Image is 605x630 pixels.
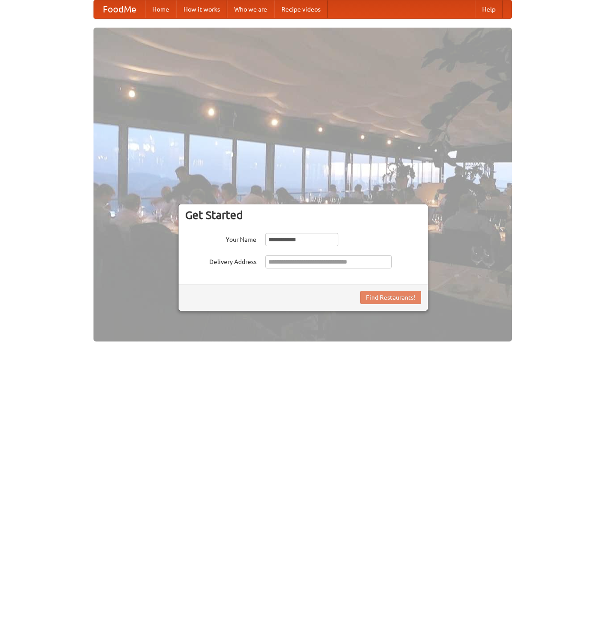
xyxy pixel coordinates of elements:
[94,0,145,18] a: FoodMe
[185,255,256,266] label: Delivery Address
[475,0,503,18] a: Help
[185,208,421,222] h3: Get Started
[274,0,328,18] a: Recipe videos
[185,233,256,244] label: Your Name
[176,0,227,18] a: How it works
[145,0,176,18] a: Home
[360,291,421,304] button: Find Restaurants!
[227,0,274,18] a: Who we are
